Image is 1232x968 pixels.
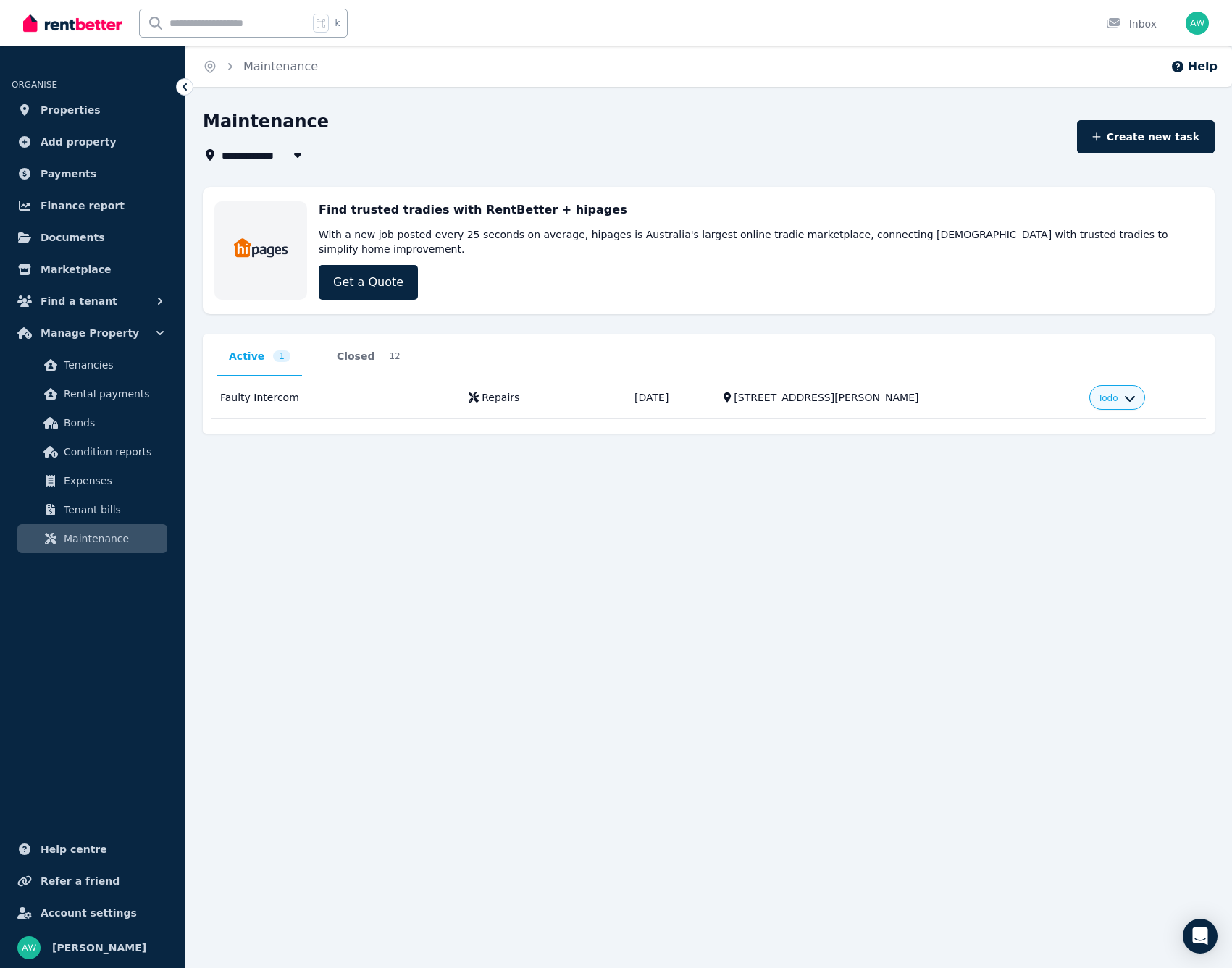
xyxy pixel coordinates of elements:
span: Tenancies [64,356,162,374]
span: Find a tenant [41,292,117,310]
button: Help [1170,58,1218,75]
span: ORGANISE [12,80,57,90]
span: Active [229,349,264,363]
span: Finance report [41,197,125,214]
span: Properties [41,101,101,119]
span: Todo [1098,392,1118,404]
span: 1 [273,350,290,362]
a: Rental payments [17,379,167,408]
span: Refer a friend [41,872,120,890]
span: Maintenance [64,530,162,547]
a: Bonds [17,408,167,437]
span: Rental payments [64,385,162,403]
span: Help centre [41,841,107,858]
h3: Find trusted tradies with RentBetter + hipages [319,201,627,219]
a: Maintenance [243,59,318,73]
span: Account settings [41,904,137,922]
td: [DATE] [626,376,715,419]
a: Refer a friend [12,867,173,896]
img: Trades & Maintenance [233,235,289,261]
div: Open Intercom Messenger [1183,919,1218,954]
span: Payments [41,165,96,182]
span: Documents [41,229,105,246]
a: Tenancies [17,350,167,379]
a: Expenses [17,466,167,495]
span: Condition reports [64,443,162,460]
button: Create new task [1077,120,1215,153]
a: Get a Quote [319,265,418,300]
img: RentBetter [23,12,122,34]
span: Expenses [64,472,162,489]
span: Tenant bills [64,501,162,518]
div: [STREET_ADDRESS][PERSON_NAME] [734,390,1072,405]
span: Marketplace [41,261,111,278]
a: Help centre [12,835,173,864]
a: Add property [12,127,173,156]
p: With a new job posted every 25 seconds on average, hipages is Australia's largest online tradie m... [319,227,1203,256]
a: Condition reports [17,437,167,466]
span: Bonds [64,414,162,432]
button: Todo [1098,392,1136,404]
nav: Tabs [217,349,1200,376]
img: Andrew Wong [17,936,41,959]
div: Inbox [1106,17,1157,31]
a: Account settings [12,898,173,927]
span: Closed [337,349,375,363]
button: Manage Property [12,319,173,348]
a: Marketplace [12,255,173,284]
h1: Maintenance [203,110,329,133]
button: Find a tenant [12,287,173,316]
span: k [335,17,340,29]
a: Finance report [12,191,173,220]
span: [PERSON_NAME] [52,939,146,956]
nav: Breadcrumb [185,46,335,87]
span: Add property [41,133,117,151]
span: Manage Property [41,324,139,342]
div: Faulty Intercom [220,390,451,405]
img: Andrew Wong [1186,12,1209,35]
a: Tenant bills [17,495,167,524]
a: Documents [12,223,173,252]
div: Repairs [482,390,519,405]
a: Maintenance [17,524,167,553]
span: 12 [383,350,406,362]
a: Payments [12,159,173,188]
a: Properties [12,96,173,125]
